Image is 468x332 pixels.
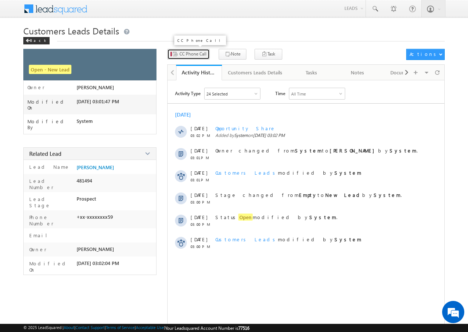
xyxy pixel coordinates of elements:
span: Customers Leads Details [23,25,119,37]
span: Opportunity Share [215,125,276,131]
a: Tasks [289,65,335,80]
a: Notes [335,65,381,80]
span: modified by [215,236,361,242]
strong: System [374,192,401,198]
div: Notes [341,68,374,77]
button: Note [219,49,246,60]
div: Owner Changed,Status Changed,Stage Changed,Source Changed,Notes & 19 more.. [205,88,260,99]
span: Open - New Lead [29,65,71,74]
span: Prospect [77,196,96,202]
label: Modified On [27,260,74,273]
div: Chat with us now [38,39,124,48]
a: Contact Support [75,325,105,330]
span: [DATE] [191,170,207,176]
span: System [234,133,248,138]
p: CC Phone Call [177,38,223,43]
textarea: Type your message and hit 'Enter' [10,68,135,222]
span: [DATE] [191,192,207,198]
span: 03:00 PM [191,222,213,227]
img: d_60004797649_company_0_60004797649 [13,39,31,48]
label: Lead Stage [27,196,74,208]
span: CC Phone Call [179,51,206,57]
span: [DATE] [191,236,207,242]
strong: System [334,236,361,242]
span: Owner changed from to by . [215,147,418,154]
div: All Time [291,91,306,96]
span: 03:00 PM [191,244,213,249]
span: Open [238,214,253,221]
span: Time [275,88,285,99]
strong: System [390,147,417,154]
strong: System [295,147,322,154]
span: 481494 [77,178,92,184]
strong: [PERSON_NAME] [330,147,378,154]
strong: System [309,214,336,220]
a: Documents [381,65,427,80]
span: Stage changed from to by . [215,192,402,198]
strong: Empty [299,192,317,198]
label: Owner [27,246,47,252]
label: Lead Name [27,164,70,170]
span: Customers Leads [215,170,278,176]
span: 03:02 PM [191,133,213,138]
a: Activity History [176,65,222,80]
span: [DATE] [191,125,207,131]
span: © 2025 LeadSquared | | | | | [23,325,249,331]
div: Back [23,37,50,44]
span: [PERSON_NAME] [77,246,114,252]
span: modified by [215,170,361,176]
label: Modified By [27,118,77,130]
a: [PERSON_NAME] [77,164,114,170]
a: About [64,325,74,330]
button: CC Phone Call [167,49,210,60]
div: Tasks [295,68,328,77]
span: System [77,118,93,124]
span: Activity Type [175,88,201,99]
span: [DATE] 03:02:04 PM [77,260,119,266]
div: 24 Selected [206,91,228,96]
a: Terms of Service [106,325,135,330]
div: Actions [410,51,439,57]
span: [DATE] [191,214,207,220]
span: [DATE] [191,147,207,154]
span: 03:00 PM [191,200,213,204]
label: Owner [27,84,45,90]
a: Acceptable Use [136,325,164,330]
span: Customers Leads [215,236,278,242]
span: +xx-xxxxxxxx59 [77,214,113,220]
button: Actions [406,49,444,60]
strong: New Lead [325,192,362,198]
label: Lead Number [27,178,74,190]
label: Email [27,232,53,238]
span: Status modified by . [215,214,337,221]
span: [PERSON_NAME] [77,84,114,90]
em: Start Chat [101,228,134,238]
span: 77516 [238,325,249,331]
span: 03:01 PM [191,155,213,160]
span: Related Lead [29,150,61,157]
button: Task [255,49,282,60]
div: Activity History [182,69,216,76]
span: [DATE] 03:01:47 PM [77,98,119,104]
span: 03:01 PM [191,178,213,182]
label: Phone Number [27,214,74,227]
div: Customers Leads Details [228,68,282,77]
div: Documents [387,68,420,77]
span: [DATE] 03:02 PM [253,133,285,138]
span: Added by on [215,133,431,138]
div: [DATE] [175,111,199,118]
span: Your Leadsquared Account Number is [165,325,249,331]
label: Modified On [27,99,77,111]
a: Customers Leads Details [222,65,289,80]
strong: System [334,170,361,176]
div: Minimize live chat window [121,4,139,21]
